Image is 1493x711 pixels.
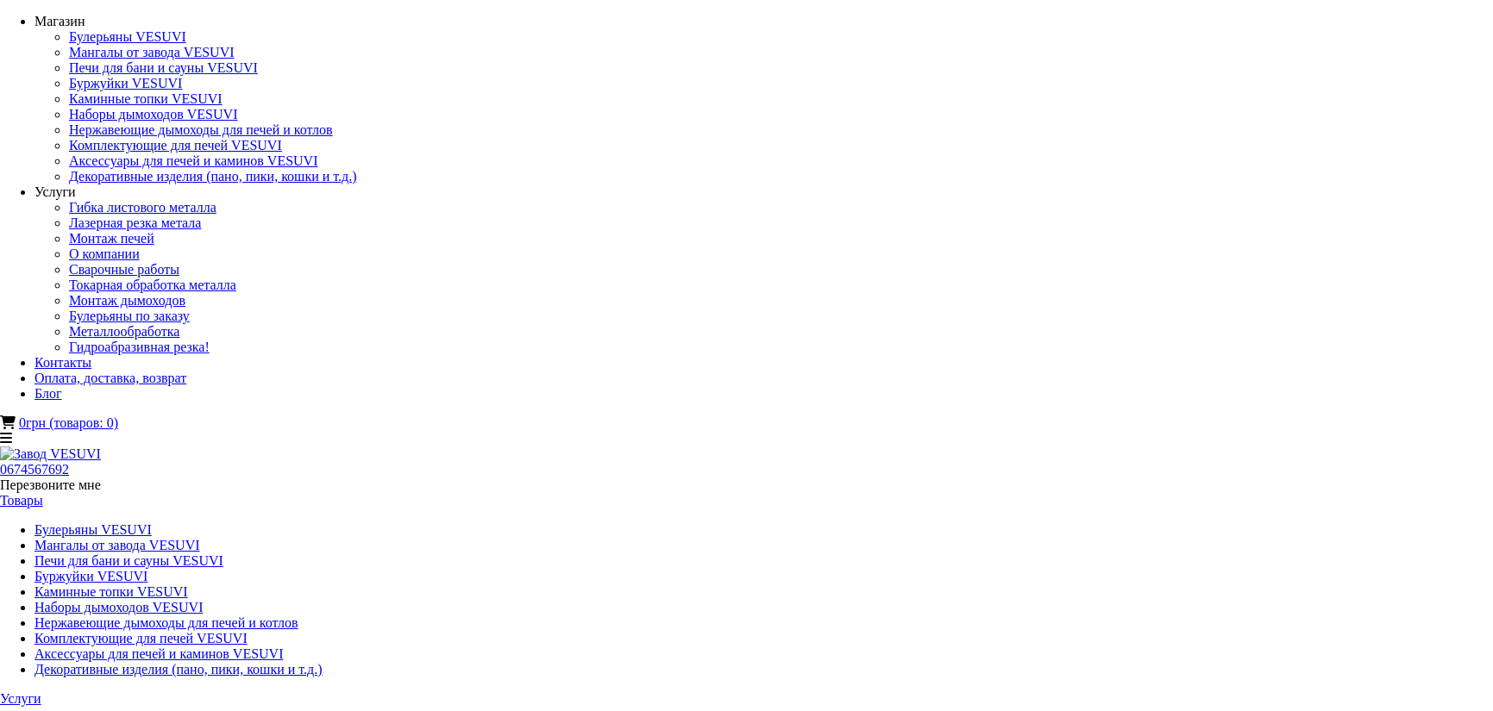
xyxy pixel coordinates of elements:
a: Блог [35,386,62,401]
a: Наборы дымоходов VESUVI [35,600,203,614]
a: Мангалы от завода VESUVI [35,538,200,552]
div: Магазин [35,14,1493,29]
a: Гибка листового металла [69,200,216,215]
a: 0грн (товаров: 0) [19,415,118,430]
a: О компании [69,246,140,261]
a: Комплектующие для печей VESUVI [69,138,282,153]
a: Монтаж печей [69,231,154,246]
a: Булерьяны по заказу [69,309,190,323]
a: Монтаж дымоходов [69,293,185,308]
div: Услуги [35,184,1493,200]
a: Печи для бани и сауны VESUVI [35,553,223,568]
a: Мангалы от завода VESUVI [69,45,235,59]
a: Наборы дымоходов VESUVI [69,107,237,122]
a: Оплата, доставка, возврат [35,371,186,385]
a: Булерьяны VESUVI [69,29,186,44]
a: Контакты [35,355,91,370]
a: Нержавеющие дымоходы для печей и котлов [69,122,333,137]
a: Декоративные изделия (пано, пики, кошки и т.д.) [35,662,323,677]
a: Нержавеющие дымоходы для печей и котлов [35,615,298,630]
a: Печи для бани и сауны VESUVI [69,60,258,75]
a: Каминные топки VESUVI [35,584,188,599]
a: Металлообработка [69,324,179,339]
a: Декоративные изделия (пано, пики, кошки и т.д.) [69,169,357,184]
a: Сварочные работы [69,262,179,277]
a: Аксессуары для печей и каминов VESUVI [35,646,283,661]
a: Гидроабразивная резка! [69,340,210,354]
a: Токарная обработка металла [69,278,236,292]
a: Буржуйки VESUVI [35,569,147,583]
a: Лазерная резка метала [69,215,201,230]
a: Аксессуары для печей и каминов VESUVI [69,153,317,168]
a: Буржуйки VESUVI [69,76,182,90]
a: Булерьяны VESUVI [35,522,152,537]
a: Каминные топки VESUVI [69,91,223,106]
a: Комплектующие для печей VESUVI [35,631,248,646]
